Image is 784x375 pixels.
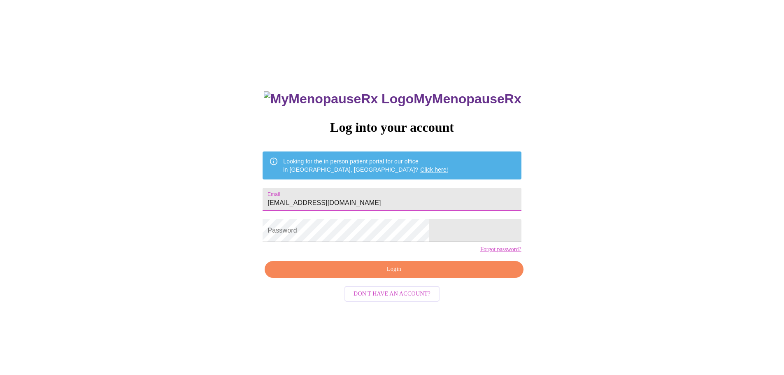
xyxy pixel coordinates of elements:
[274,264,514,275] span: Login
[265,261,523,278] button: Login
[263,120,521,135] h3: Log into your account
[342,290,442,297] a: Don't have an account?
[264,91,414,107] img: MyMenopauseRx Logo
[420,166,448,173] a: Click here!
[344,286,440,302] button: Don't have an account?
[283,154,448,177] div: Looking for the in person patient portal for our office in [GEOGRAPHIC_DATA], [GEOGRAPHIC_DATA]?
[264,91,521,107] h3: MyMenopauseRx
[480,246,521,253] a: Forgot password?
[354,289,430,299] span: Don't have an account?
